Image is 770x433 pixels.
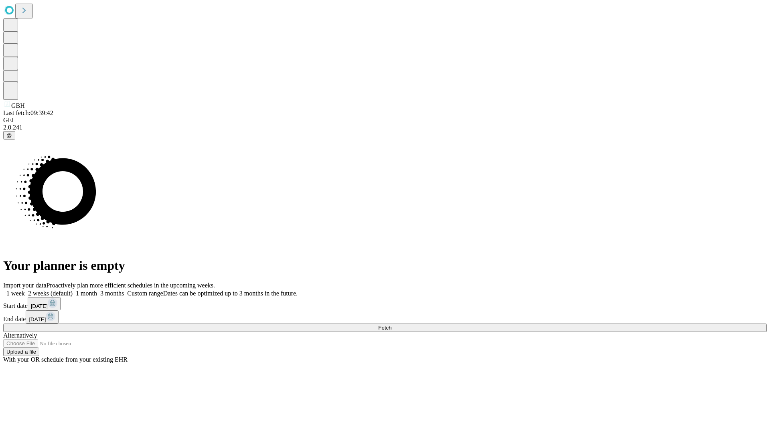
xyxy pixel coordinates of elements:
[28,297,61,310] button: [DATE]
[28,290,73,297] span: 2 weeks (default)
[6,290,25,297] span: 1 week
[3,356,128,363] span: With your OR schedule from your existing EHR
[3,310,767,324] div: End date
[26,310,59,324] button: [DATE]
[3,282,47,289] span: Import your data
[3,258,767,273] h1: Your planner is empty
[3,109,53,116] span: Last fetch: 09:39:42
[3,348,39,356] button: Upload a file
[31,303,48,309] span: [DATE]
[163,290,298,297] span: Dates can be optimized up to 3 months in the future.
[6,132,12,138] span: @
[127,290,163,297] span: Custom range
[378,325,391,331] span: Fetch
[3,324,767,332] button: Fetch
[3,297,767,310] div: Start date
[76,290,97,297] span: 1 month
[47,282,215,289] span: Proactively plan more efficient schedules in the upcoming weeks.
[100,290,124,297] span: 3 months
[29,316,46,322] span: [DATE]
[3,117,767,124] div: GEI
[3,124,767,131] div: 2.0.241
[3,332,37,339] span: Alternatively
[3,131,15,140] button: @
[11,102,25,109] span: GBH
